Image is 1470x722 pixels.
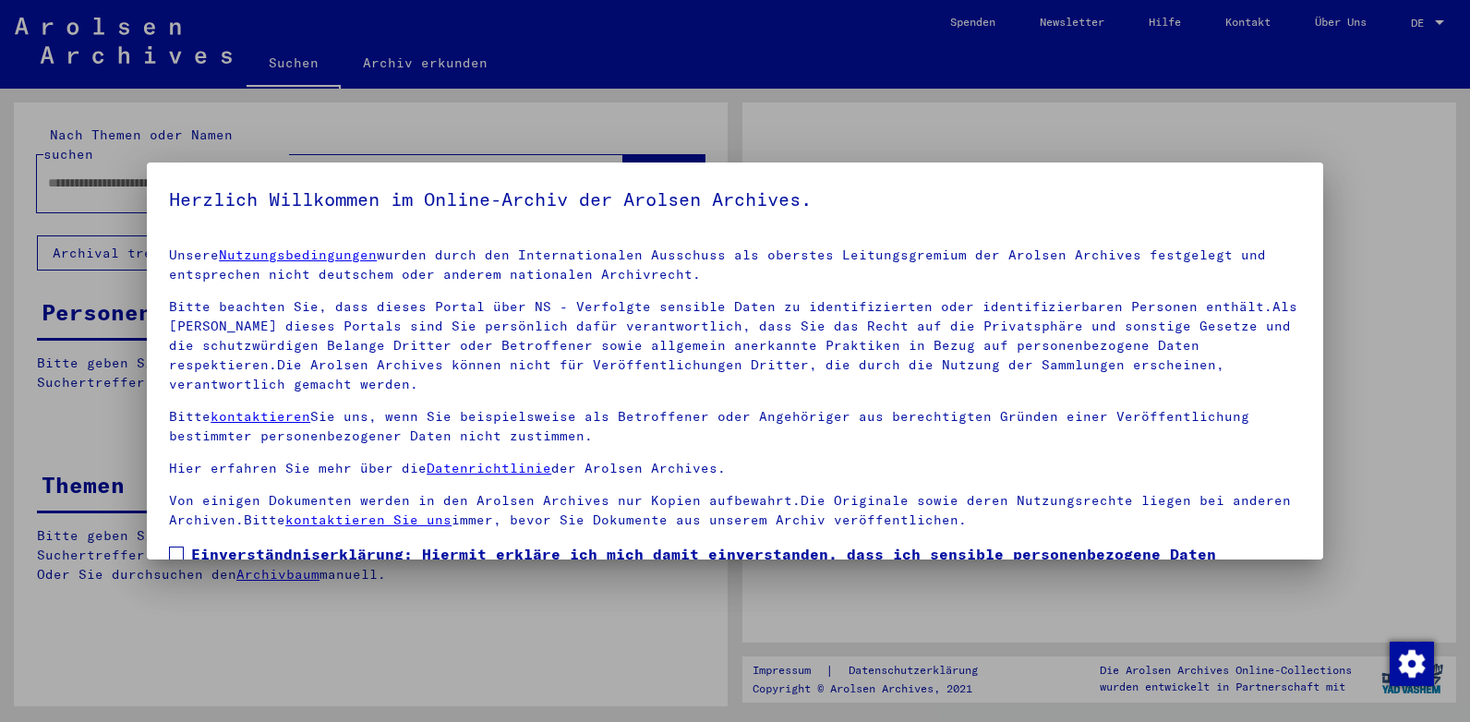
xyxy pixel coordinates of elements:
a: kontaktieren [211,408,310,425]
p: Bitte beachten Sie, dass dieses Portal über NS - Verfolgte sensible Daten zu identifizierten oder... [169,297,1301,394]
span: Einverständniserklärung: Hiermit erkläre ich mich damit einverstanden, dass ich sensible personen... [191,543,1301,632]
p: Hier erfahren Sie mehr über die der Arolsen Archives. [169,459,1301,478]
img: Zustimmung ändern [1390,642,1434,686]
p: Von einigen Dokumenten werden in den Arolsen Archives nur Kopien aufbewahrt.Die Originale sowie d... [169,491,1301,530]
p: Unsere wurden durch den Internationalen Ausschuss als oberstes Leitungsgremium der Arolsen Archiv... [169,246,1301,284]
p: Bitte Sie uns, wenn Sie beispielsweise als Betroffener oder Angehöriger aus berechtigten Gründen ... [169,407,1301,446]
h5: Herzlich Willkommen im Online-Archiv der Arolsen Archives. [169,185,1301,214]
a: kontaktieren Sie uns [285,511,452,528]
a: Datenrichtlinie [427,460,551,476]
a: Nutzungsbedingungen [219,247,377,263]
